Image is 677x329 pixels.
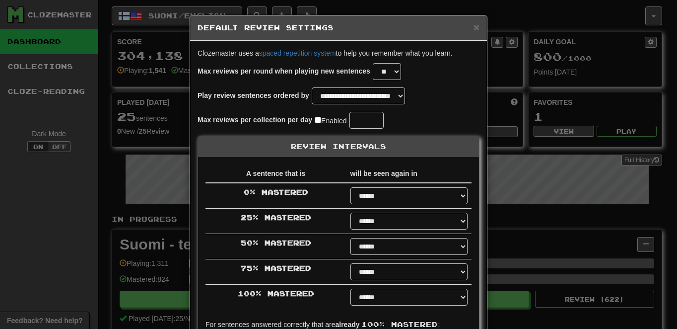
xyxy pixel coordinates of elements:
[335,321,359,329] strong: already
[259,49,336,57] a: spaced repetition system
[241,238,311,248] label: 50 % Mastered
[315,117,321,123] input: Enabled
[474,21,479,33] span: ×
[244,187,308,197] label: 0 % Mastered
[198,23,479,33] h5: Default Review Settings
[205,164,346,183] th: A sentence that is
[346,164,472,183] th: will be seen again in
[315,115,346,126] label: Enabled
[198,115,312,125] label: Max reviews per collection per day
[474,22,479,32] button: Close
[238,289,314,299] label: 100 % Mastered
[198,48,479,58] p: Clozemaster uses a to help you remember what you learn.
[198,137,479,157] div: Review Intervals
[198,90,309,100] label: Play review sentences ordered by
[241,213,311,223] label: 25 % Mastered
[361,320,438,329] span: 100% Mastered
[198,66,370,76] label: Max reviews per round when playing new sentences
[241,263,311,273] label: 75 % Mastered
